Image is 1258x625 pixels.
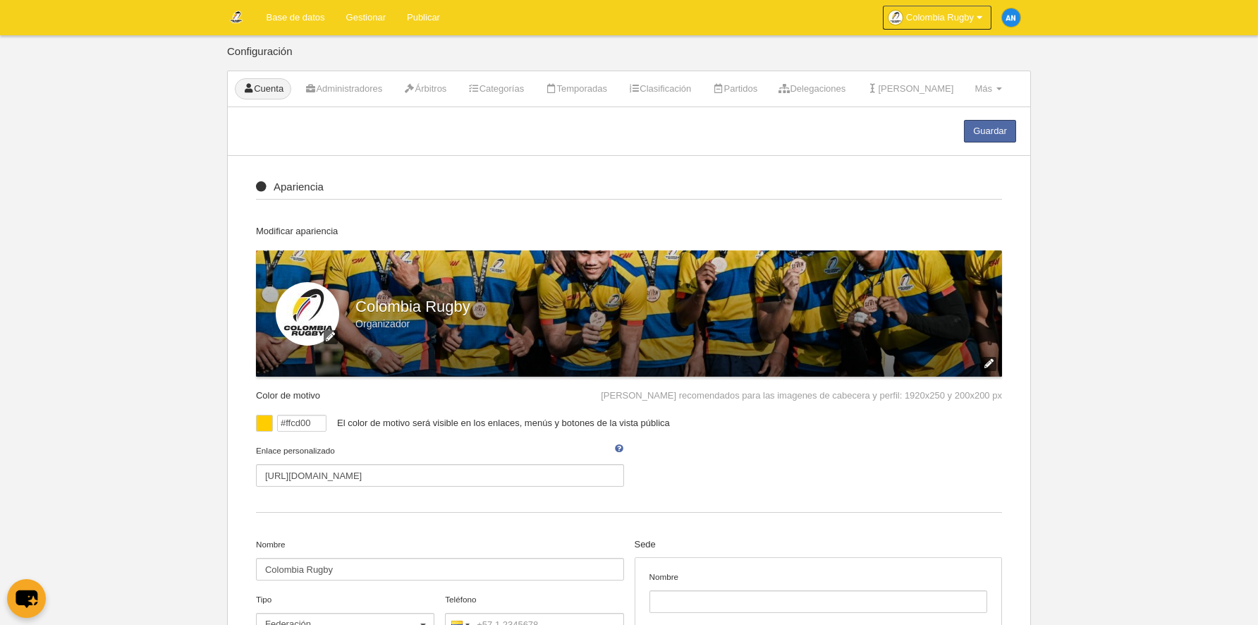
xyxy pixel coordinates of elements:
span: Más [975,83,992,94]
div: Sede [635,538,1003,557]
a: Clasificación [621,78,699,99]
a: Más [967,78,1009,99]
img: Oanpu9v8aySI.30x30.jpg [888,11,903,25]
input: Enlace personalizado [256,464,624,487]
img: Colombia Rugby [228,8,245,25]
div: Configuración [227,46,1031,71]
input: Nombre [256,558,624,581]
a: Delegaciones [771,78,853,99]
a: Categorías [460,78,532,99]
div: [PERSON_NAME] recomendados para las imagenes de cabecera y perfil: 1920x250 y 200x200 px [601,377,1002,402]
a: Partidos [704,78,765,99]
a: [PERSON_NAME] [859,78,961,99]
div: Color de motivo [256,377,334,402]
div: El color de motivo será visible en los enlaces, menús y botones de la vista pública [326,415,1002,432]
a: Guardar [964,120,1016,142]
button: chat-button [7,579,46,618]
a: Árbitros [396,78,454,99]
a: Colombia Rugby [883,6,991,30]
div: Apariencia [256,181,1002,200]
span: Colombia Rugby [906,11,974,25]
label: Nombre [649,571,988,613]
a: Administradores [297,78,390,99]
a: Temporadas [537,78,615,99]
img: c2l6ZT0zMHgzMCZmcz05JnRleHQ9QU4mYmc9MWU4OGU1.png [1002,8,1020,27]
a: Cuenta [235,78,291,99]
label: Nombre [256,538,624,581]
input: Nombre [649,590,988,613]
div: Modificar apariencia [256,225,1002,250]
label: Enlace personalizado [256,444,624,487]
